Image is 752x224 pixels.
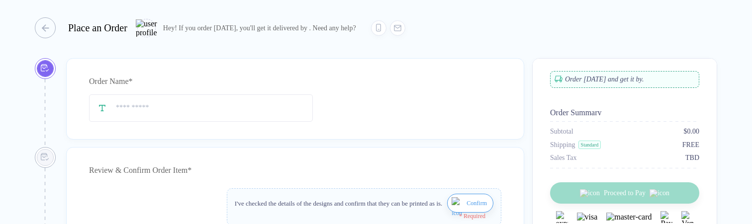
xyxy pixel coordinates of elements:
div: I've checked the details of the designs and confirm that they can be printed as is. [235,197,442,210]
div: Sales Tax [550,154,577,162]
div: Order [DATE] and get it by . [550,71,699,88]
div: $0.00 [684,128,700,136]
img: icon [452,197,464,221]
div: Review & Confirm Order Item [89,162,501,178]
div: * Required [235,213,485,220]
div: Standard [578,141,601,149]
div: Subtotal [550,128,573,136]
div: Shipping [550,141,575,149]
div: Place an Order [68,22,127,34]
div: Order Summary [550,108,699,117]
div: Hey! If you order [DATE], you'll get it delivered by . Need any help? [163,24,356,32]
img: express [556,211,568,223]
button: iconConfirm [447,194,493,213]
div: Order Name [89,74,501,89]
span: Confirm [467,195,487,211]
div: TBD [685,154,699,162]
img: Paypal [660,211,672,223]
img: user profile [136,19,157,37]
img: master-card [606,213,652,222]
div: FREE [682,141,699,149]
img: Venmo [681,211,693,223]
img: visa [577,213,598,222]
